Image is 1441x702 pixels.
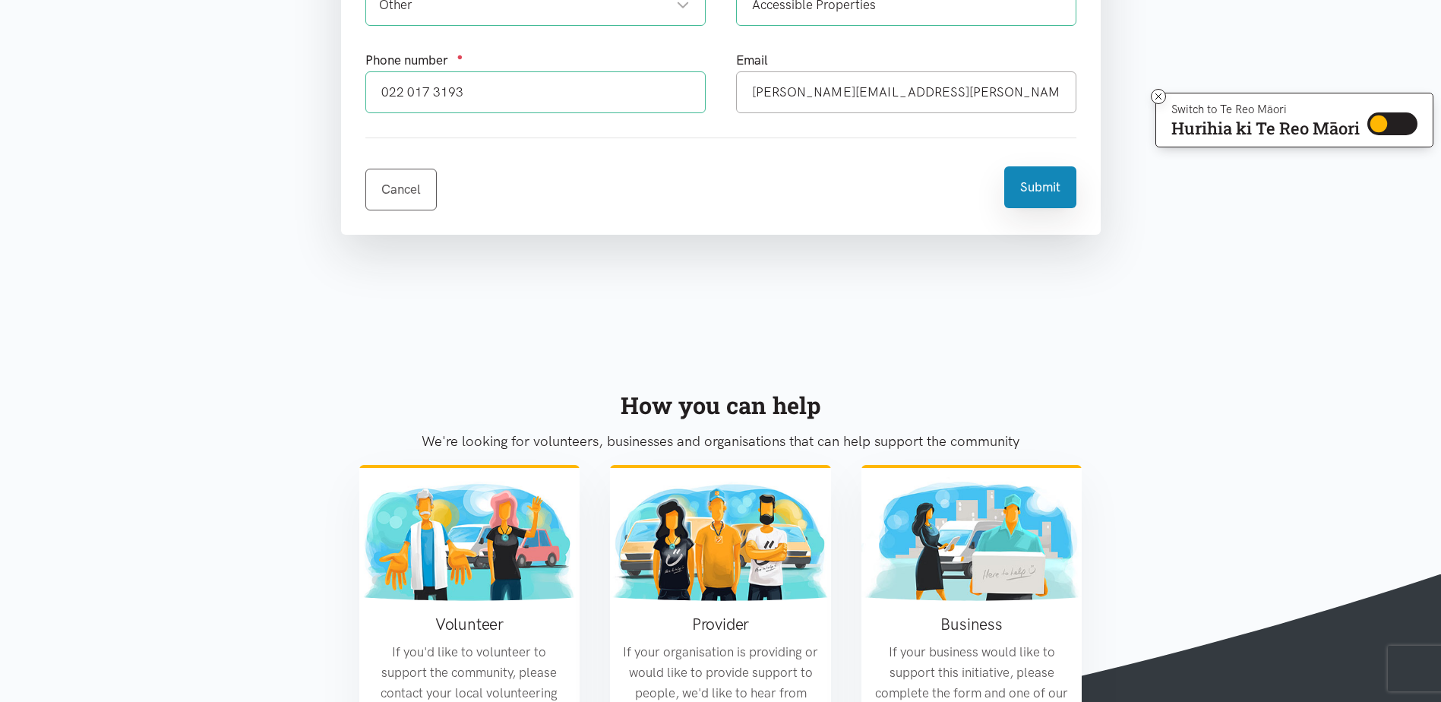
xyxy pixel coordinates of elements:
[1171,105,1360,114] p: Switch to Te Reo Māori
[371,613,568,635] h3: Volunteer
[1004,166,1076,208] button: Submit
[365,50,448,71] label: Phone number
[874,613,1070,635] h3: Business
[1171,122,1360,135] p: Hurihia ki Te Reo Māori
[622,613,819,635] h3: Provider
[359,387,1082,424] div: How you can help
[457,51,463,62] sup: ●
[736,50,768,71] label: Email
[359,430,1082,453] p: We're looking for volunteers, businesses and organisations that can help support the community
[365,169,437,210] a: Cancel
